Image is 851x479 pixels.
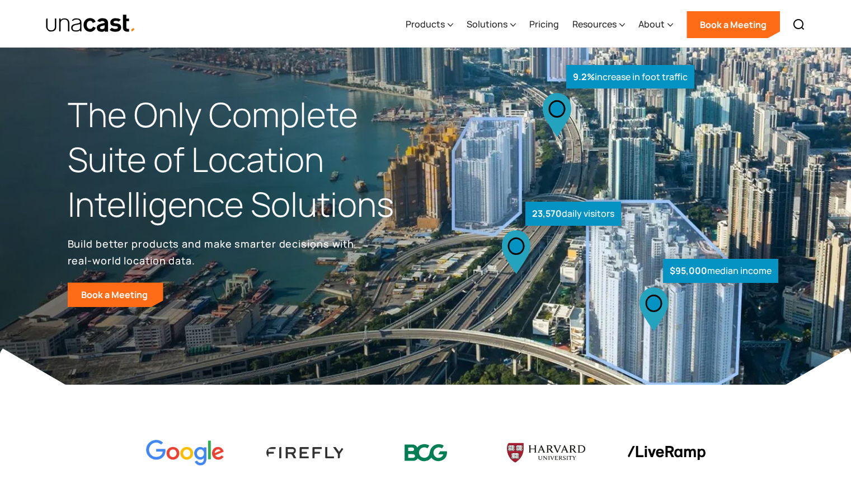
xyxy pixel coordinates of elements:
a: Book a Meeting [687,11,780,38]
a: home [45,14,137,34]
div: About [638,17,665,31]
img: Harvard U logo [507,439,585,466]
img: Google logo Color [146,440,224,466]
img: Firefly Advertising logo [266,447,345,458]
div: daily visitors [525,202,621,226]
p: Build better products and make smarter decisions with real-world location data. [68,235,359,269]
img: Unacast text logo [45,14,137,34]
h1: The Only Complete Suite of Location Intelligence Solutions [68,92,426,226]
img: liveramp logo [627,446,706,460]
img: BCG logo [387,437,465,469]
div: Resources [572,17,617,31]
strong: $95,000 [670,264,707,277]
a: Pricing [529,2,559,48]
img: Search icon [792,18,806,31]
div: Products [406,17,445,31]
div: Solutions [467,17,507,31]
div: median income [663,259,778,283]
a: Book a Meeting [68,282,163,307]
div: increase in foot traffic [566,65,694,89]
strong: 9.2% [573,71,595,83]
div: Products [406,2,453,48]
div: Resources [572,2,625,48]
div: Solutions [467,2,516,48]
strong: 23,570 [532,207,562,220]
div: About [638,2,673,48]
